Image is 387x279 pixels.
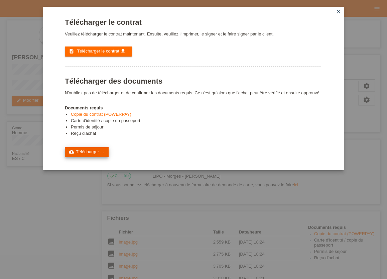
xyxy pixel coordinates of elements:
i: get_app [120,49,126,54]
span: Télécharger le contrat [77,49,119,54]
h1: Télécharger le contrat [65,18,320,26]
a: close [334,8,343,16]
li: Carte d'identité / copie du passeport [71,118,320,124]
p: Veuillez télécharger le contrat maintenant. Ensuite, veuillez l‘imprimer, le signer et le faire s... [65,31,320,36]
li: Reçu d'achat [71,131,320,137]
i: cloud_upload [69,149,74,155]
h1: Télécharger des documents [65,77,320,85]
a: description Télécharger le contrat get_app [65,46,132,57]
a: Copie du contrat (POWERPAY) [71,112,131,117]
p: N'oubliez pas de télécharger et de confirmer les documents requis. Ce n'est qu'alors que l'achat ... [65,90,320,95]
li: Permis de séjour [71,124,320,131]
h4: Documents requis [65,105,320,110]
a: cloud_uploadTélécharger ... [65,147,109,157]
i: close [336,9,341,14]
i: description [69,49,74,54]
